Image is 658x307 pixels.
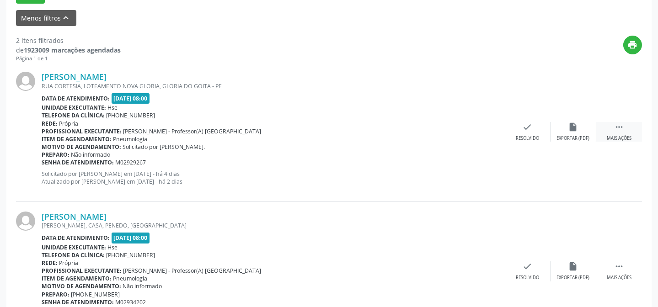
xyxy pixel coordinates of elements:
[112,93,150,104] span: [DATE] 08:00
[113,275,148,282] span: Pneumologia
[108,104,118,111] span: Hse
[42,82,505,90] div: RUA CORTESIA, LOTEAMENTO NOVA GLORIA, GLORIA DO GOITA - PE
[42,95,110,102] b: Data de atendimento:
[123,143,205,151] span: Solicitado por [PERSON_NAME].
[42,151,70,159] b: Preparo:
[42,251,105,259] b: Telefone da clínica:
[113,135,148,143] span: Pneumologia
[42,267,122,275] b: Profissional executante:
[42,170,505,185] p: Solicitado por [PERSON_NAME] em [DATE] - há 4 dias Atualizado por [PERSON_NAME] em [DATE] - há 2 ...
[42,135,112,143] b: Item de agendamento:
[42,291,70,298] b: Preparo:
[16,36,121,45] div: 2 itens filtrados
[116,298,146,306] span: M02934202
[59,259,79,267] span: Própria
[42,143,121,151] b: Motivo de agendamento:
[568,261,578,271] i: insert_drive_file
[108,243,118,251] span: Hse
[523,122,533,132] i: check
[42,212,107,222] a: [PERSON_NAME]
[42,104,106,111] b: Unidade executante:
[123,127,262,135] span: [PERSON_NAME] - Professor(A) [GEOGRAPHIC_DATA]
[42,127,122,135] b: Profissional executante:
[123,282,162,290] span: Não informado
[16,10,76,26] button: Menos filtroskeyboard_arrow_up
[607,135,631,142] div: Mais ações
[516,135,539,142] div: Resolvido
[42,159,114,166] b: Senha de atendimento:
[107,251,155,259] span: [PHONE_NUMBER]
[623,36,642,54] button: print
[568,122,578,132] i: insert_drive_file
[557,275,590,281] div: Exportar (PDF)
[71,291,120,298] span: [PHONE_NUMBER]
[42,72,107,82] a: [PERSON_NAME]
[16,45,121,55] div: de
[116,159,146,166] span: M02929267
[16,55,121,63] div: Página 1 de 1
[71,151,111,159] span: Não informado
[61,13,71,23] i: keyboard_arrow_up
[557,135,590,142] div: Exportar (PDF)
[523,261,533,271] i: check
[628,40,638,50] i: print
[16,72,35,91] img: img
[112,233,150,243] span: [DATE] 08:00
[42,275,112,282] b: Item de agendamento:
[16,212,35,231] img: img
[42,259,58,267] b: Rede:
[123,267,262,275] span: [PERSON_NAME] - Professor(A) [GEOGRAPHIC_DATA]
[24,46,121,54] strong: 1923009 marcações agendadas
[42,243,106,251] b: Unidade executante:
[107,111,155,119] span: [PHONE_NUMBER]
[516,275,539,281] div: Resolvido
[42,111,105,119] b: Telefone da clínica:
[614,122,624,132] i: 
[614,261,624,271] i: 
[42,222,505,229] div: [PERSON_NAME], CASA, PENEDO, [GEOGRAPHIC_DATA]
[42,120,58,127] b: Rede:
[42,282,121,290] b: Motivo de agendamento:
[42,298,114,306] b: Senha de atendimento:
[607,275,631,281] div: Mais ações
[59,120,79,127] span: Própria
[42,234,110,242] b: Data de atendimento:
